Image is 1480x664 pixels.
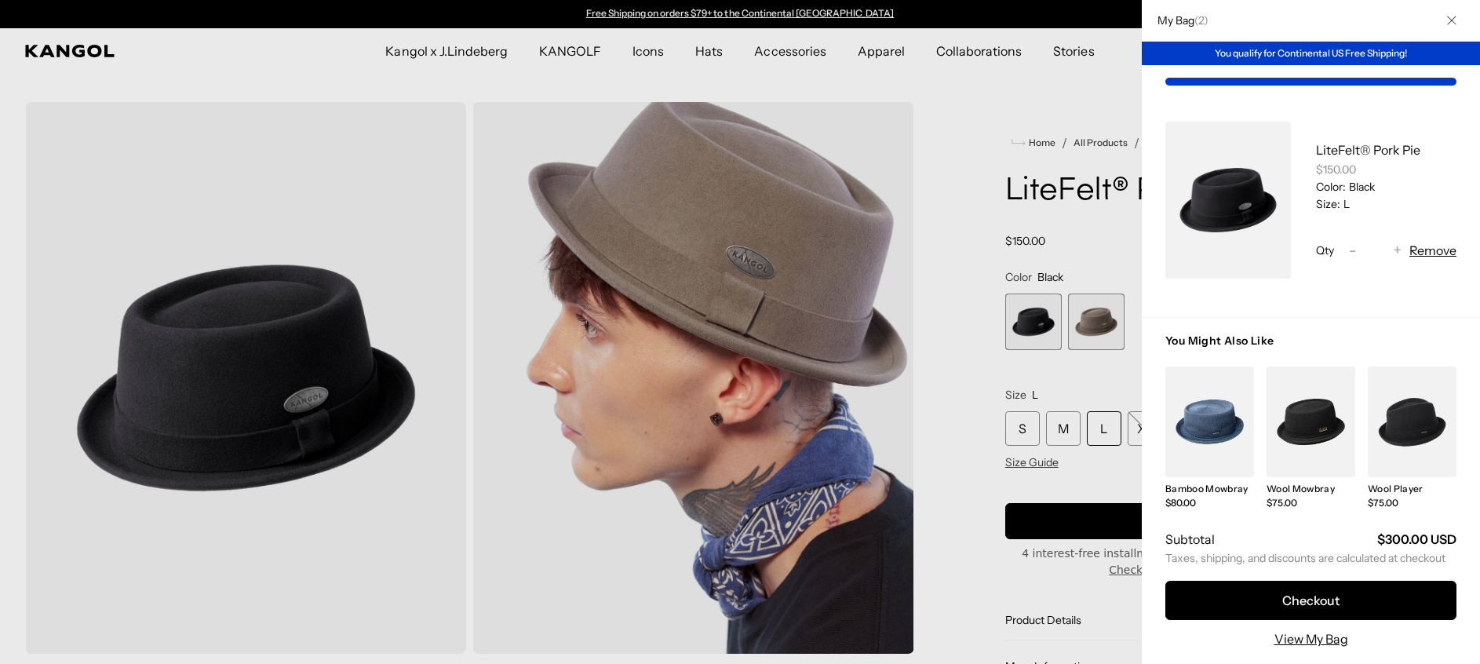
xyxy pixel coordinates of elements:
h2: My Bag [1150,13,1208,27]
span: - [1349,240,1356,261]
div: You qualify for Continental US Free Shipping! [1142,42,1480,65]
a: LiteFelt® Pork Pie [1316,142,1420,158]
span: + [1394,240,1402,261]
button: - [1340,241,1364,260]
h2: Subtotal [1165,531,1215,548]
dt: Color: [1316,180,1346,194]
a: Wool Mowbray [1267,483,1335,494]
input: Quantity for LiteFelt® Pork Pie [1364,241,1386,260]
button: + [1386,241,1409,260]
dd: L [1340,197,1350,211]
a: View My Bag [1274,629,1348,648]
span: $80.00 [1165,497,1196,509]
a: Wool Player [1368,483,1423,494]
small: Taxes, shipping, and discounts are calculated at checkout [1165,551,1456,565]
span: ( ) [1194,13,1208,27]
span: $75.00 [1368,497,1398,509]
dt: Size: [1316,197,1340,211]
h3: You Might Also Like [1165,334,1456,367]
a: Bamboo Mowbray [1165,483,1248,494]
button: Checkout [1165,581,1456,620]
strong: $300.00 USD [1377,531,1456,547]
span: $75.00 [1267,497,1297,509]
dd: Black [1346,180,1375,194]
span: 2 [1198,13,1204,27]
span: Qty [1316,243,1334,257]
div: $150.00 [1316,162,1456,177]
button: Remove LiteFelt® Pork Pie - Black / L [1409,241,1456,260]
